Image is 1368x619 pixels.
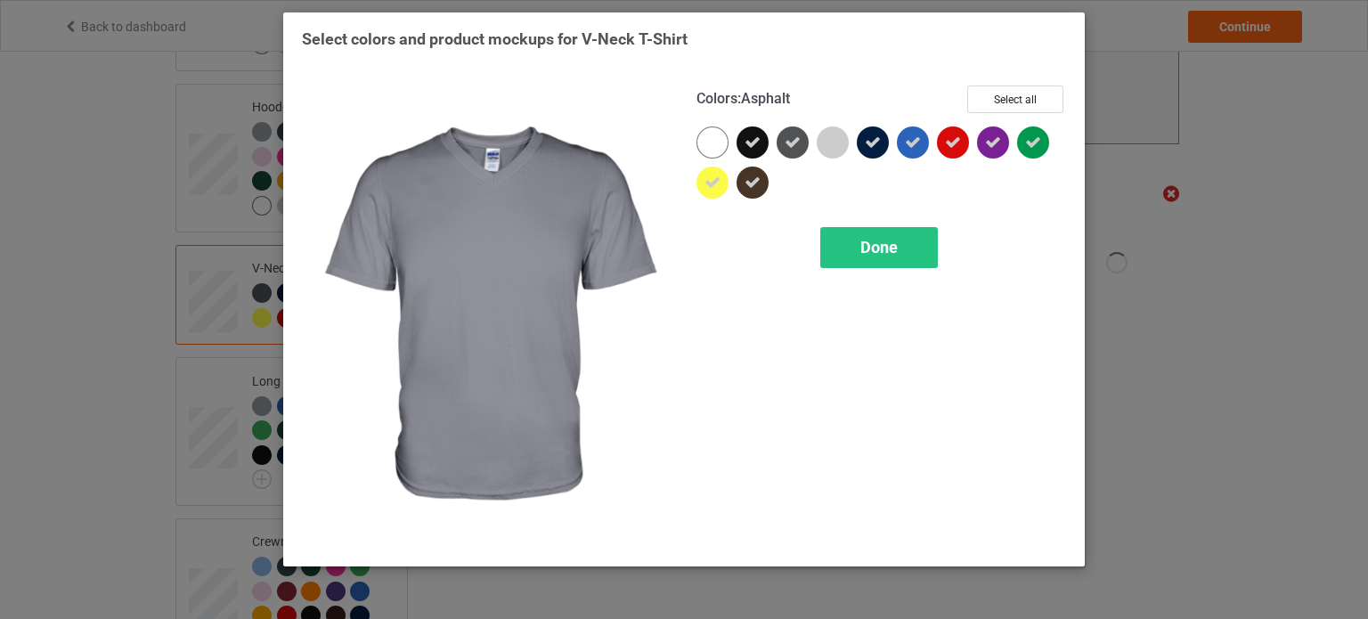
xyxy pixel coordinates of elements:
[302,29,688,48] span: Select colors and product mockups for V-Neck T-Shirt
[860,238,898,257] span: Done
[967,86,1063,113] button: Select all
[741,90,790,107] span: Asphalt
[696,90,790,109] h4: :
[696,90,737,107] span: Colors
[302,86,672,548] img: regular.jpg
